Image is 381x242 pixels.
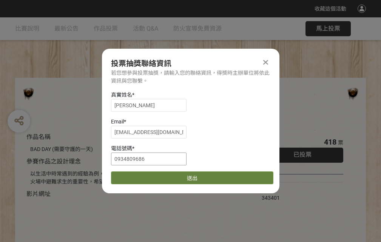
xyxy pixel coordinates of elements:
span: 收藏這個活動 [315,6,346,12]
a: 防火宣導免費資源 [173,17,222,40]
span: 影片網址 [26,190,51,197]
span: 作品名稱 [26,133,51,140]
span: 票 [338,140,343,146]
span: Email [111,119,124,125]
div: BAD DAY (需要守護的一天) [30,145,239,153]
span: 作品投票 [94,25,118,32]
div: 以生活中時常遇到的經驗為例，透過對比的方式宣傳住宅用火災警報器、家庭逃生計畫及火場中避難求生的重要性，希望透過趣味的短影音讓更多人認識到更多的防火觀念。 [30,170,239,186]
span: 電話號碼 [111,145,132,151]
div: 若您想參與投票抽獎，請輸入您的聯絡資訊，得獎時主辦單位將依此資訊與您聯繫。 [111,69,270,85]
button: 送出 [111,171,273,184]
span: 防火宣導免費資源 [173,25,222,32]
a: 比賽說明 [15,17,39,40]
span: 比賽說明 [15,25,39,32]
div: 投票抽獎聯絡資訊 [111,58,270,69]
iframe: Facebook Share [282,186,319,194]
a: 作品投票 [94,17,118,40]
span: 最新公告 [54,25,79,32]
span: 馬上投票 [316,25,340,32]
a: 活動 Q&A [133,17,158,40]
button: 馬上投票 [305,21,351,36]
a: 最新公告 [54,17,79,40]
span: 已投票 [293,151,312,158]
span: 參賽作品之設計理念 [26,158,81,165]
span: 真實姓名 [111,92,132,98]
span: 活動 Q&A [133,25,158,32]
span: 418 [324,137,336,146]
